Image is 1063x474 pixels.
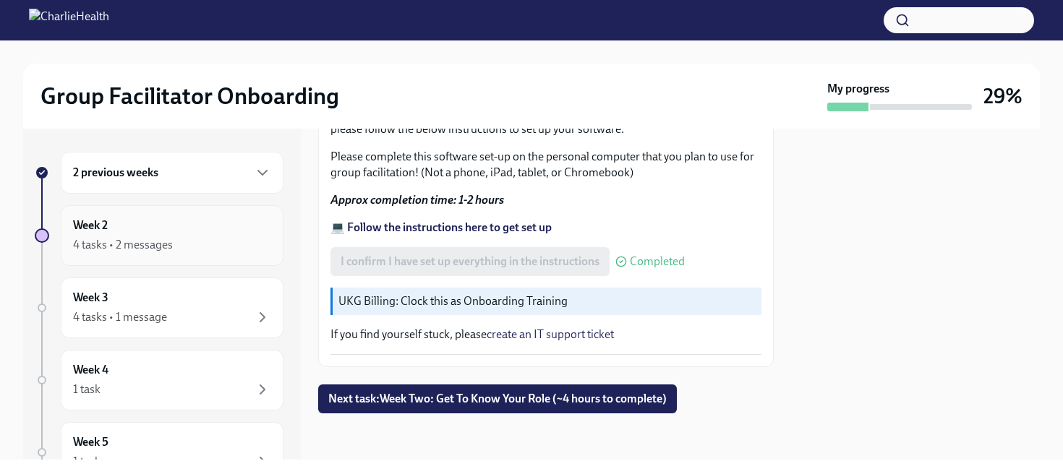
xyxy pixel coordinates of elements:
a: Week 24 tasks • 2 messages [35,205,283,266]
a: Week 34 tasks • 1 message [35,277,283,338]
span: Next task : Week Two: Get To Know Your Role (~4 hours to complete) [328,392,667,406]
h6: Week 4 [73,362,108,378]
img: CharlieHealth [29,9,109,32]
h6: Week 5 [73,434,108,450]
p: Please complete this software set-up on the personal computer that you plan to use for group faci... [330,149,761,181]
strong: Approx completion time: 1-2 hours [330,193,504,207]
button: Next task:Week Two: Get To Know Your Role (~4 hours to complete) [318,384,677,413]
a: create an IT support ticket [487,327,614,341]
div: 2 previous weeks [61,152,283,194]
p: UKG Billing: Clock this as Onboarding Training [338,293,756,309]
h6: Week 3 [73,290,108,306]
a: Week 41 task [35,350,283,410]
strong: My progress [827,81,889,97]
a: 💻 Follow the instructions here to get set up [330,220,552,234]
h6: Week 2 [73,217,108,233]
div: 1 task [73,382,101,397]
h6: 2 previous weeks [73,165,158,181]
span: Completed [630,256,685,267]
div: 4 tasks • 1 message [73,309,167,325]
div: 1 task [73,454,101,470]
div: 4 tasks • 2 messages [73,237,173,253]
h2: Group Facilitator Onboarding [40,82,339,111]
p: If you find yourself stuck, please [330,327,761,342]
h3: 29% [983,83,1023,109]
